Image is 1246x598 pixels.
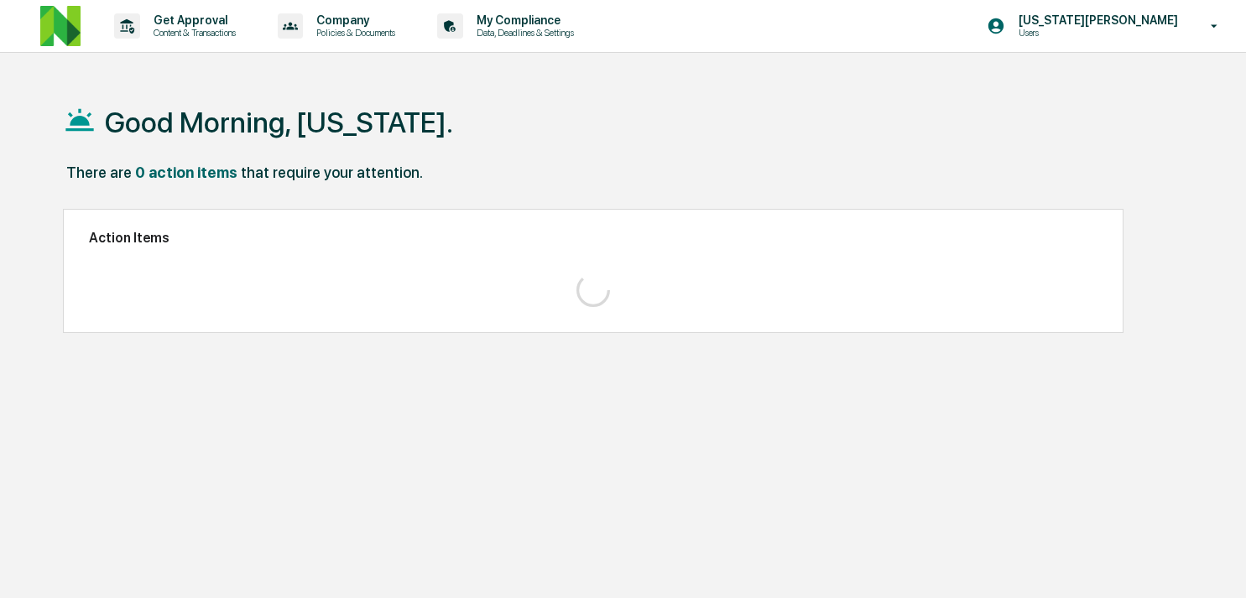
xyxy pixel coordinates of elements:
div: There are [66,164,132,181]
p: Data, Deadlines & Settings [463,27,582,39]
p: My Compliance [463,13,582,27]
p: Users [1005,27,1170,39]
img: logo [40,6,81,46]
p: Content & Transactions [140,27,244,39]
h2: Action Items [89,230,1098,246]
h1: Good Morning, [US_STATE]. [105,106,453,139]
p: [US_STATE][PERSON_NAME] [1005,13,1186,27]
div: 0 action items [135,164,237,181]
div: that require your attention. [241,164,423,181]
p: Policies & Documents [303,27,404,39]
p: Company [303,13,404,27]
p: Get Approval [140,13,244,27]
